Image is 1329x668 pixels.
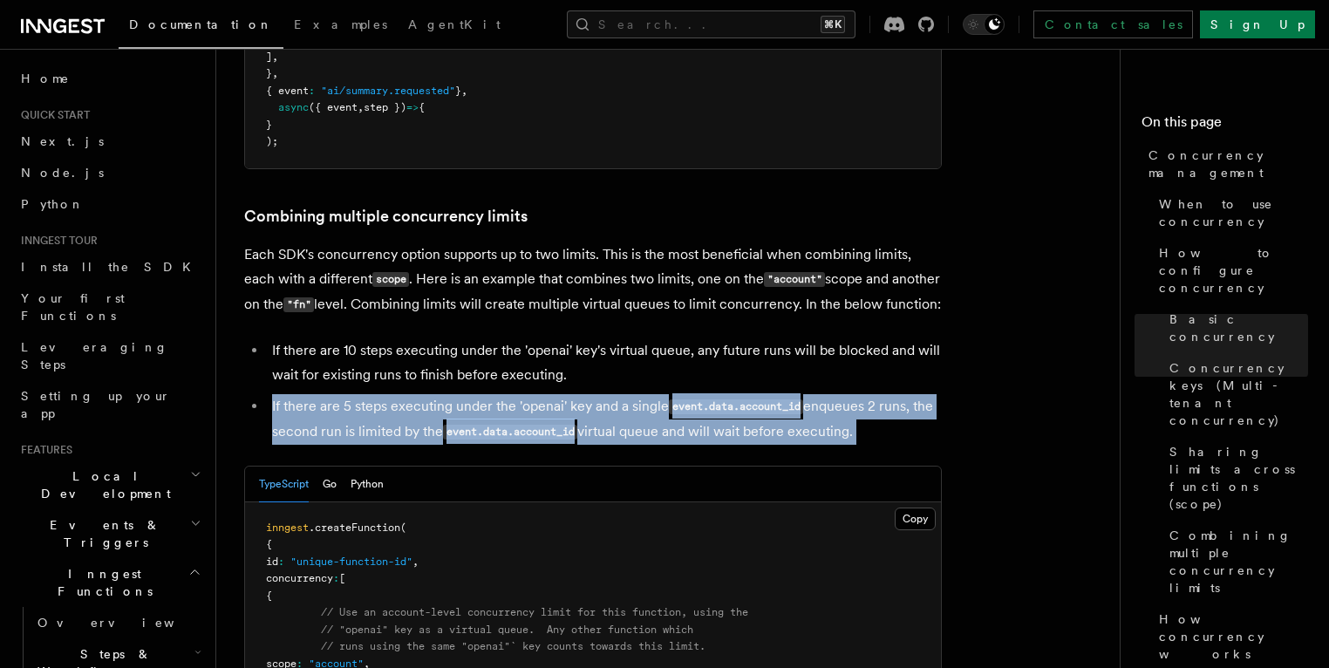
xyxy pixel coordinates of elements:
a: Combining multiple concurrency limits [1162,520,1308,603]
span: async [278,101,309,113]
span: } [266,119,272,131]
span: How concurrency works [1159,610,1308,663]
span: // runs using the same "openai"` key counts towards this limit. [321,640,705,652]
span: concurrency [266,572,333,584]
li: If there are 10 steps executing under the 'openai' key's virtual queue, any future runs will be b... [267,338,942,387]
span: , [358,101,364,113]
a: Leveraging Steps [14,331,205,380]
span: .createFunction [309,521,400,534]
a: Documentation [119,5,283,49]
span: Features [14,443,72,457]
span: id [266,556,278,568]
span: Combining multiple concurrency limits [1169,527,1308,596]
span: Python [21,197,85,211]
a: Sharing limits across functions (scope) [1162,436,1308,520]
h4: On this page [1142,112,1308,140]
code: event.data.account_id [443,425,577,440]
kbd: ⌘K [821,16,845,33]
span: , [412,556,419,568]
span: Concurrency keys (Multi-tenant concurrency) [1169,359,1308,429]
span: Documentation [129,17,273,31]
a: Install the SDK [14,251,205,283]
span: Inngest Functions [14,565,188,600]
span: Your first Functions [21,291,125,323]
span: , [461,85,467,97]
span: { event [266,85,309,97]
span: "ai/summary.requested" [321,85,455,97]
span: ({ event [309,101,358,113]
span: Install the SDK [21,260,201,274]
a: Basic concurrency [1162,303,1308,352]
span: Node.js [21,166,104,180]
code: scope [372,272,409,287]
span: "unique-function-id" [290,556,412,568]
a: Examples [283,5,398,47]
a: Overview [31,607,205,638]
a: Python [14,188,205,220]
span: Sharing limits across functions (scope) [1169,443,1308,513]
a: Sign Up [1200,10,1315,38]
span: Home [21,70,70,87]
span: : [309,85,315,97]
span: Next.js [21,134,104,148]
a: Concurrency management [1142,140,1308,188]
a: Next.js [14,126,205,157]
button: Search...⌘K [567,10,855,38]
span: } [266,67,272,79]
button: TypeScript [259,467,309,502]
button: Inngest Functions [14,558,205,607]
p: Each SDK's concurrency option supports up to two limits. This is the most beneficial when combini... [244,242,942,317]
span: : [333,572,339,584]
span: Inngest tour [14,234,98,248]
span: } [455,85,461,97]
code: "fn" [283,297,314,312]
a: How to configure concurrency [1152,237,1308,303]
span: => [406,101,419,113]
span: { [266,590,272,602]
span: step }) [364,101,406,113]
code: "account" [764,272,825,287]
a: Contact sales [1033,10,1193,38]
a: AgentKit [398,5,511,47]
span: inngest [266,521,309,534]
button: Events & Triggers [14,509,205,558]
a: Node.js [14,157,205,188]
span: [ [339,572,345,584]
span: , [272,51,278,63]
a: Home [14,63,205,94]
span: When to use concurrency [1159,195,1308,230]
span: : [278,556,284,568]
span: ] [266,51,272,63]
span: ); [266,135,278,147]
a: When to use concurrency [1152,188,1308,237]
span: // "openai" key as a virtual queue. Any other function which [321,624,693,636]
span: AgentKit [408,17,501,31]
li: If there are 5 steps executing under the 'openai' key and a single enqueues 2 runs, the second ru... [267,394,942,445]
span: Leveraging Steps [21,340,168,371]
span: , [272,67,278,79]
button: Toggle dark mode [963,14,1005,35]
span: Concurrency management [1148,147,1308,181]
button: Copy [895,508,936,530]
span: { [266,538,272,550]
span: Events & Triggers [14,516,190,551]
span: Quick start [14,108,90,122]
a: Combining multiple concurrency limits [244,204,528,228]
span: { [419,101,425,113]
span: Examples [294,17,387,31]
span: Setting up your app [21,389,171,420]
span: // Use an account-level concurrency limit for this function, using the [321,606,748,618]
span: Overview [37,616,217,630]
span: ( [400,521,406,534]
code: event.data.account_id [669,399,803,414]
button: Go [323,467,337,502]
span: How to configure concurrency [1159,244,1308,297]
a: Concurrency keys (Multi-tenant concurrency) [1162,352,1308,436]
span: Local Development [14,467,190,502]
a: Your first Functions [14,283,205,331]
span: Basic concurrency [1169,310,1308,345]
button: Python [351,467,384,502]
button: Local Development [14,460,205,509]
a: Setting up your app [14,380,205,429]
